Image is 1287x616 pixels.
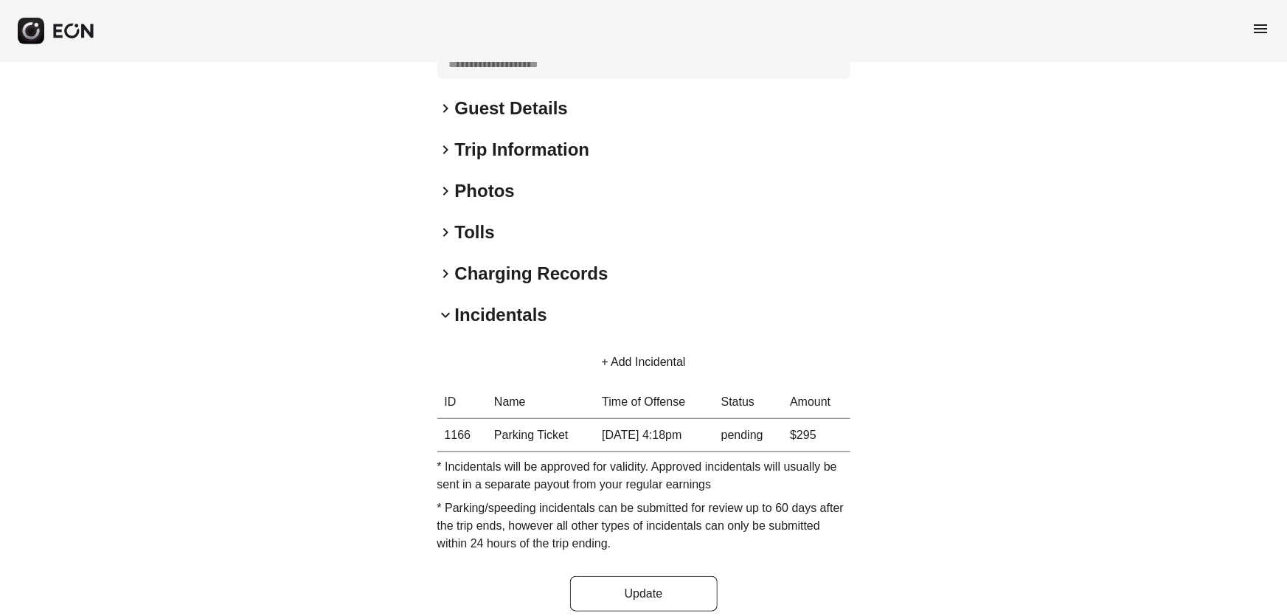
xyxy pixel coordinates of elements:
[1252,20,1269,38] span: menu
[455,97,568,120] h2: Guest Details
[487,419,594,452] td: Parking Ticket
[437,306,455,324] span: keyboard_arrow_down
[455,303,547,327] h2: Incidentals
[714,419,783,452] td: pending
[455,221,495,244] h2: Tolls
[455,138,590,162] h2: Trip Information
[783,386,850,419] th: Amount
[583,345,703,380] button: + Add Incidental
[455,262,608,285] h2: Charging Records
[487,386,594,419] th: Name
[455,179,515,203] h2: Photos
[594,419,713,452] td: [DATE] 4:18pm
[570,576,718,612] button: Update
[437,458,850,494] p: * Incidentals will be approved for validity. Approved incidentals will usually be sent in a separ...
[437,100,455,117] span: keyboard_arrow_right
[714,386,783,419] th: Status
[783,419,850,452] td: $295
[437,224,455,241] span: keyboard_arrow_right
[437,419,488,452] th: 1166
[437,265,455,283] span: keyboard_arrow_right
[437,141,455,159] span: keyboard_arrow_right
[437,499,850,553] p: * Parking/speeding incidentals can be submitted for review up to 60 days after the trip ends, how...
[437,386,488,419] th: ID
[594,386,713,419] th: Time of Offense
[437,182,455,200] span: keyboard_arrow_right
